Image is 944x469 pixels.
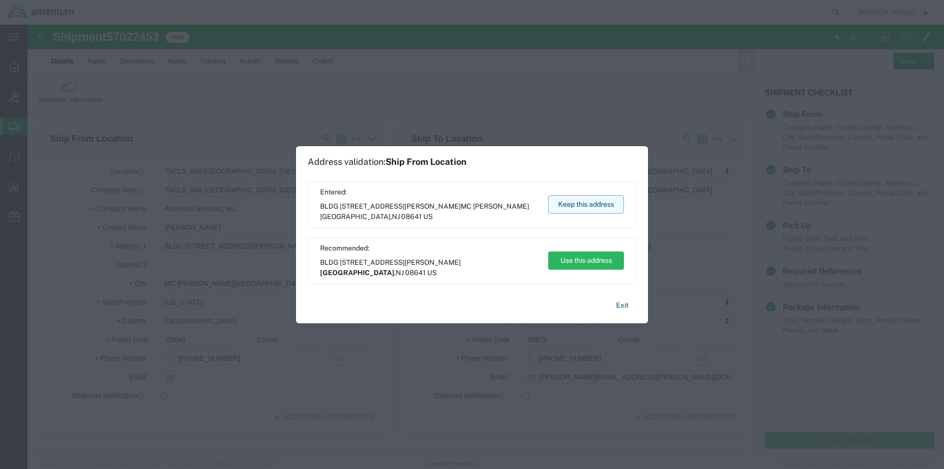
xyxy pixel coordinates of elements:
[308,156,467,167] h1: Address validation:
[320,202,529,220] span: MC [PERSON_NAME][GEOGRAPHIC_DATA]
[320,201,539,222] span: BLDG [STREET_ADDRESS][PERSON_NAME] ,
[548,251,624,270] button: Use this address
[320,187,539,197] span: Entered:
[392,213,400,220] span: NJ
[401,213,422,220] span: 08641
[423,213,433,220] span: US
[405,269,426,277] span: 08641
[608,297,636,314] button: Exit
[396,269,404,277] span: NJ
[548,195,624,214] button: Keep this address
[320,257,539,278] span: BLDG [STREET_ADDRESS][PERSON_NAME] ,
[427,269,437,277] span: US
[320,269,394,277] span: [GEOGRAPHIC_DATA]
[385,156,467,167] span: Ship From Location
[320,243,539,253] span: Recommended:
